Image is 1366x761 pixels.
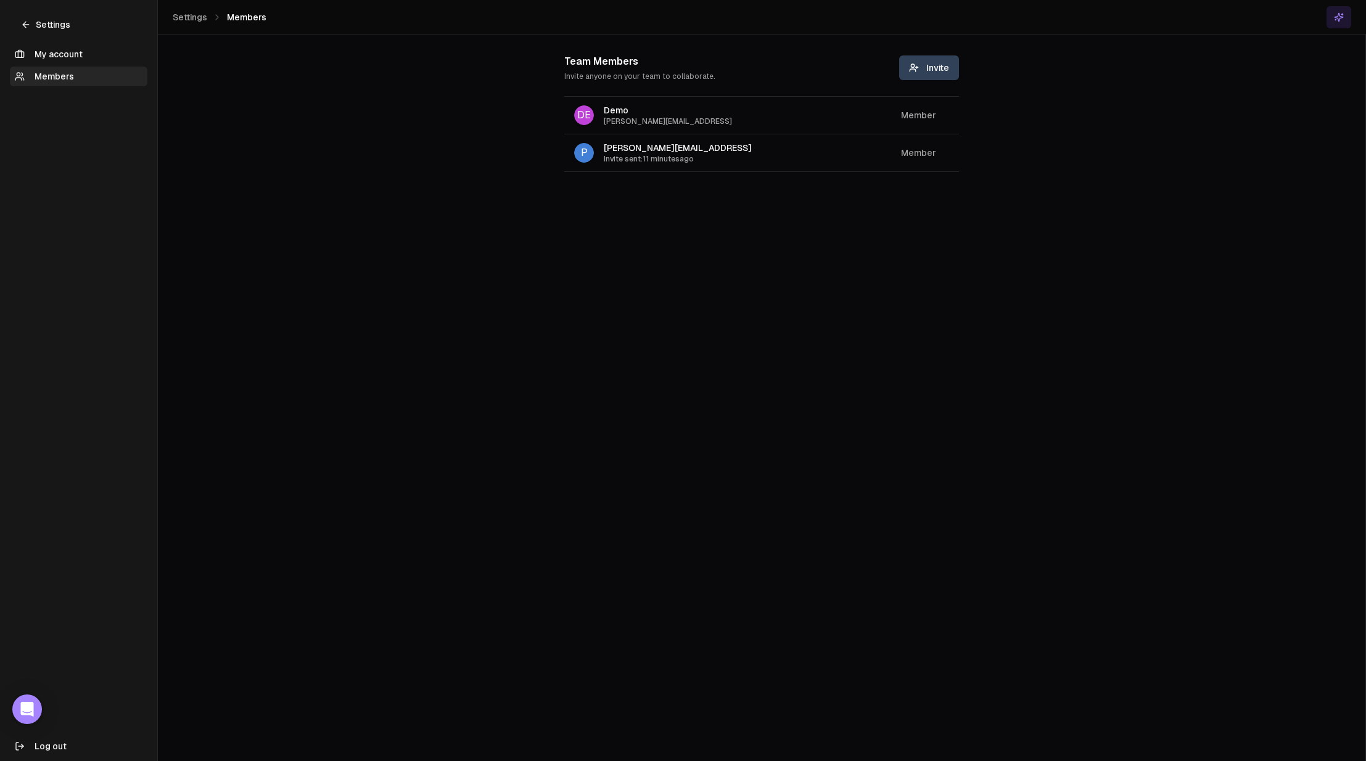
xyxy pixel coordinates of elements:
span: [PERSON_NAME][EMAIL_ADDRESS] [604,142,752,154]
span: Invite sent: 11 minutes ago [604,154,752,164]
span: [PERSON_NAME][EMAIL_ADDRESS] [604,116,732,126]
span: Members [227,11,266,23]
a: Members [10,67,147,86]
div: Member [901,143,949,163]
a: Settings [10,15,81,35]
a: My account [10,44,147,64]
p: Invite anyone on your team to collaborate. [564,71,715,81]
div: Open Intercom Messenger [12,694,42,724]
button: Log out [10,736,147,756]
h2: Team Members [564,54,715,69]
span: Settings [173,11,207,23]
div: Member [901,105,949,125]
span: Demo [604,104,732,116]
span: DE [574,105,594,125]
span: P [574,143,594,163]
button: Invite [899,55,959,80]
span: Invite [909,62,949,74]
